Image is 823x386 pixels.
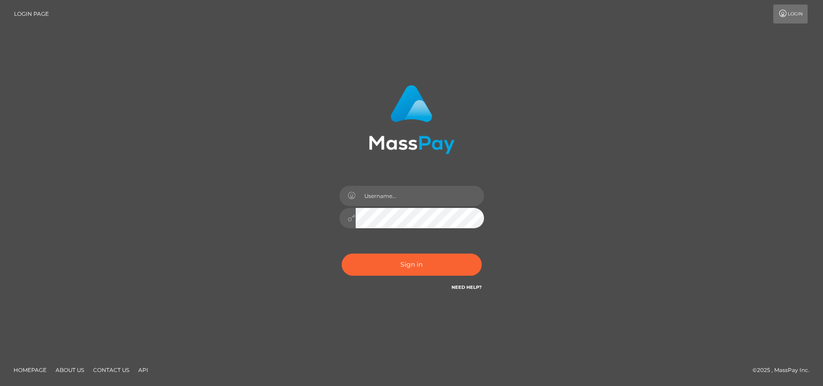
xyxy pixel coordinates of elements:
a: Contact Us [89,363,133,377]
a: Homepage [10,363,50,377]
img: MassPay Login [369,85,455,154]
a: Login [773,5,808,24]
a: API [135,363,152,377]
a: Need Help? [451,284,482,290]
input: Username... [356,186,484,206]
div: © 2025 , MassPay Inc. [752,365,816,375]
button: Sign in [342,254,482,276]
a: About Us [52,363,88,377]
a: Login Page [14,5,49,24]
